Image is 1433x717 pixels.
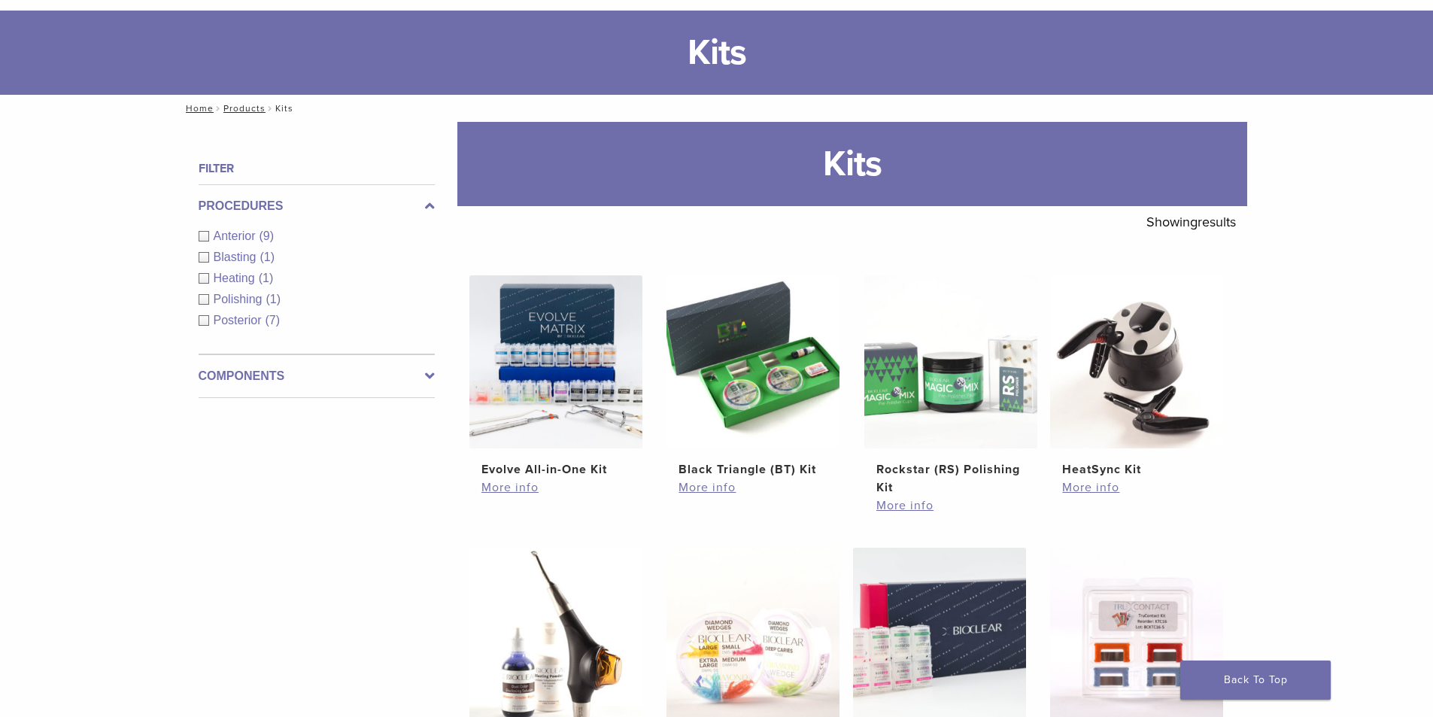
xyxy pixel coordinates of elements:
img: Black Triangle (BT) Kit [666,275,839,448]
span: Posterior [214,314,266,327]
span: (1) [266,293,281,305]
a: More info [1062,479,1211,497]
h1: Kits [457,122,1247,206]
img: HeatSync Kit [1050,275,1223,448]
a: Back To Top [1180,661,1331,700]
h4: Filter [199,160,435,178]
span: (7) [266,314,281,327]
span: / [214,105,223,112]
span: (1) [259,272,274,284]
h2: Evolve All-in-One Kit [481,460,630,479]
a: Products [223,103,266,114]
span: Polishing [214,293,266,305]
p: Showing results [1146,206,1236,238]
a: Evolve All-in-One KitEvolve All-in-One Kit [469,275,644,479]
span: Anterior [214,229,260,242]
span: Heating [214,272,259,284]
a: More info [679,479,827,497]
a: Black Triangle (BT) KitBlack Triangle (BT) Kit [666,275,841,479]
img: Evolve All-in-One Kit [469,275,642,448]
label: Components [199,367,435,385]
h2: Black Triangle (BT) Kit [679,460,827,479]
span: Blasting [214,251,260,263]
a: More info [481,479,630,497]
a: HeatSync KitHeatSync Kit [1049,275,1225,479]
span: (1) [260,251,275,263]
a: Rockstar (RS) Polishing KitRockstar (RS) Polishing Kit [864,275,1039,497]
span: (9) [260,229,275,242]
h2: Rockstar (RS) Polishing Kit [876,460,1025,497]
img: Rockstar (RS) Polishing Kit [864,275,1037,448]
a: Home [181,103,214,114]
a: More info [876,497,1025,515]
span: / [266,105,275,112]
h2: HeatSync Kit [1062,460,1211,479]
label: Procedures [199,197,435,215]
nav: Kits [175,95,1258,122]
